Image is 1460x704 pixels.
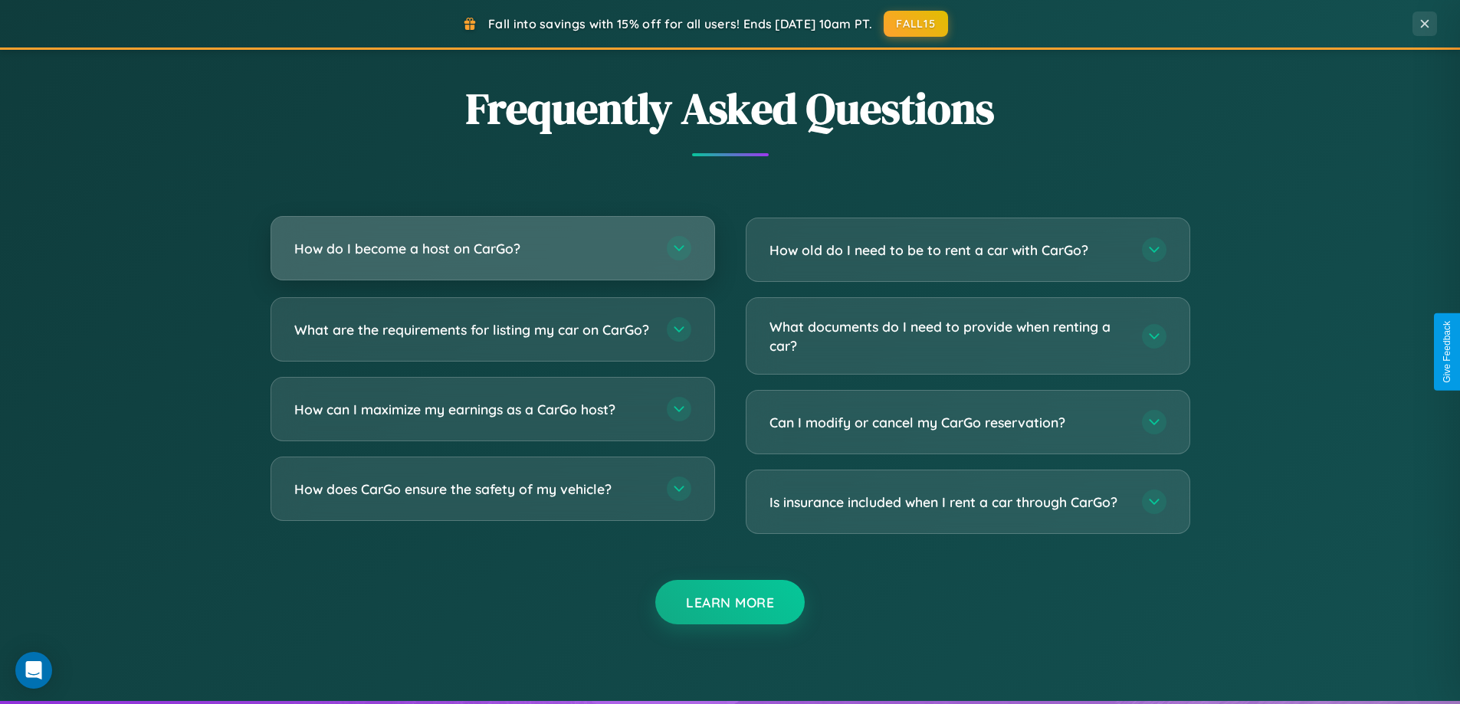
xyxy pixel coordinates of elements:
h3: How do I become a host on CarGo? [294,239,651,258]
h3: How does CarGo ensure the safety of my vehicle? [294,480,651,499]
h3: What are the requirements for listing my car on CarGo? [294,320,651,339]
h3: How old do I need to be to rent a car with CarGo? [769,241,1127,260]
span: Fall into savings with 15% off for all users! Ends [DATE] 10am PT. [488,16,872,31]
div: Open Intercom Messenger [15,652,52,689]
h3: What documents do I need to provide when renting a car? [769,317,1127,355]
h2: Frequently Asked Questions [271,79,1190,138]
h3: Can I modify or cancel my CarGo reservation? [769,413,1127,432]
h3: How can I maximize my earnings as a CarGo host? [294,400,651,419]
div: Give Feedback [1442,321,1452,383]
button: FALL15 [884,11,948,37]
h3: Is insurance included when I rent a car through CarGo? [769,493,1127,512]
button: Learn More [655,580,805,624]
